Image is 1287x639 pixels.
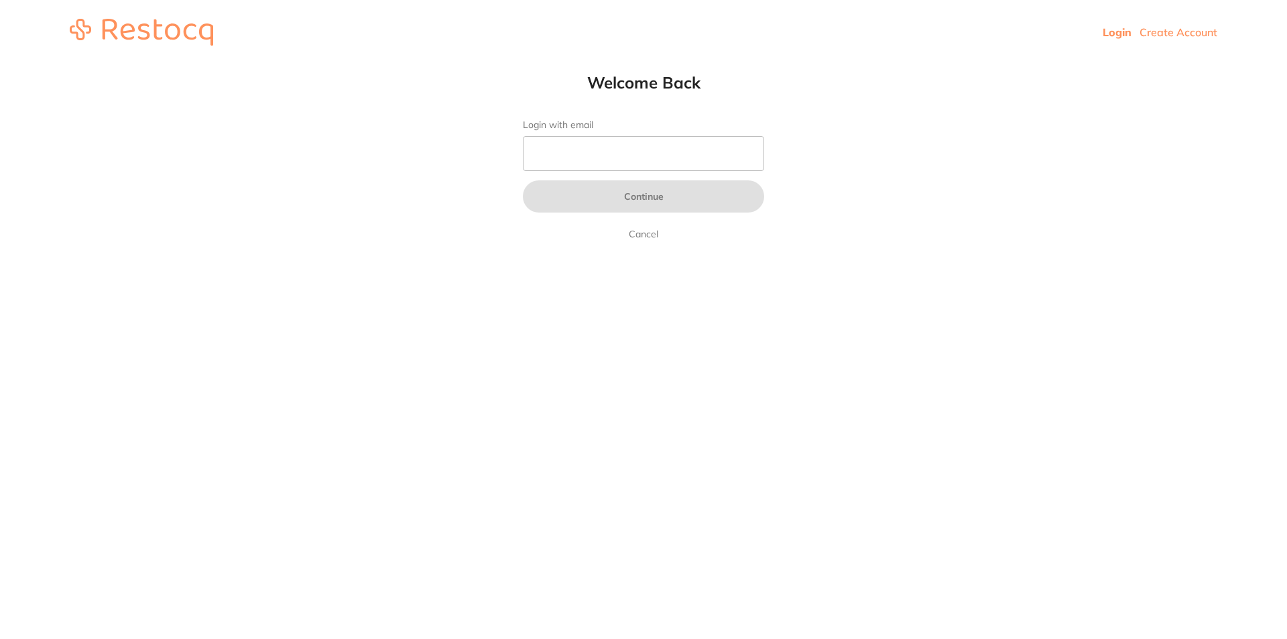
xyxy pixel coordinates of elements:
[523,119,764,131] label: Login with email
[1140,25,1217,39] a: Create Account
[70,19,213,46] img: restocq_logo.svg
[1103,25,1131,39] a: Login
[496,72,791,93] h1: Welcome Back
[523,180,764,213] button: Continue
[626,226,661,242] a: Cancel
